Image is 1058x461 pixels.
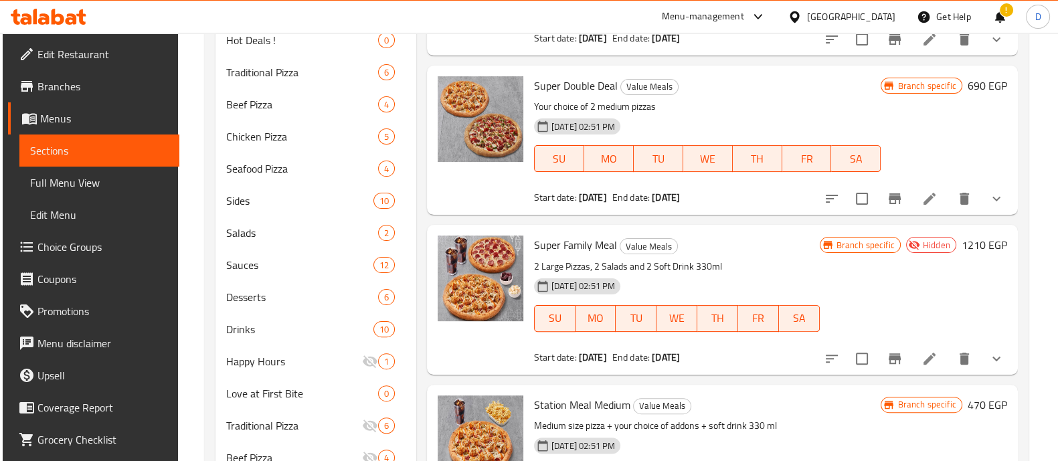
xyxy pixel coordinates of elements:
a: Edit menu item [921,31,938,48]
span: Select to update [848,345,876,373]
button: delete [948,343,980,375]
button: TU [634,145,683,172]
div: Value Meals [620,238,678,254]
a: Edit Restaurant [8,38,179,70]
a: Edit menu item [921,191,938,207]
span: FR [788,149,826,169]
span: Drinks [226,321,373,337]
div: Happy Hours1 [215,345,416,377]
button: SU [534,305,576,332]
div: Drinks10 [215,313,416,345]
span: 6 [379,291,394,304]
span: Traditional Pizza [226,64,377,80]
p: 2 Large Pizzas, 2 Salads and 2 Soft Drink 330ml [534,258,820,275]
div: items [373,257,395,273]
a: Coupons [8,263,179,295]
span: 2 [379,227,394,240]
div: Traditional Pizza6 [215,409,416,442]
button: WE [656,305,697,332]
div: Love at First Bite [226,385,377,401]
svg: Show Choices [988,31,1004,48]
button: SA [779,305,820,332]
div: items [378,418,395,434]
span: Hidden [917,239,956,252]
span: Upsell [37,367,169,383]
button: SA [831,145,881,172]
img: Super Double Deal [438,76,523,162]
span: TH [703,308,733,328]
div: Sauces12 [215,249,416,281]
span: Coupons [37,271,169,287]
span: Chicken Pizza [226,128,377,145]
svg: Show Choices [988,351,1004,367]
button: SU [534,145,584,172]
span: Value Meals [621,79,678,94]
b: [DATE] [579,349,607,366]
svg: Show Choices [988,191,1004,207]
h6: 690 EGP [968,76,1007,95]
span: Hot Deals ! [226,32,377,48]
svg: Inactive section [362,353,378,369]
span: Start date: [534,189,577,206]
button: Branch-specific-item [879,23,911,56]
h6: 1210 EGP [962,236,1007,254]
button: TH [697,305,738,332]
button: FR [738,305,779,332]
a: Promotions [8,295,179,327]
div: Love at First Bite0 [215,377,416,409]
a: Branches [8,70,179,102]
a: Edit Menu [19,199,179,231]
div: items [378,353,395,369]
span: Promotions [37,303,169,319]
div: items [378,161,395,177]
p: Your choice of 2 medium pizzas [534,98,881,115]
button: sort-choices [816,183,848,215]
p: Medium size pizza + your choice of addons + soft drink 330 ml [534,418,881,434]
button: TU [616,305,656,332]
b: [DATE] [652,29,680,47]
button: Branch-specific-item [879,183,911,215]
button: sort-choices [816,343,848,375]
a: Full Menu View [19,167,179,199]
span: Sides [226,193,373,209]
span: Choice Groups [37,239,169,255]
button: delete [948,23,980,56]
span: SU [540,149,579,169]
span: 6 [379,66,394,79]
a: Upsell [8,359,179,391]
svg: Inactive section [362,418,378,434]
div: Traditional Pizza [226,418,361,434]
span: Station Meal Medium [534,395,630,415]
div: Beef Pizza [226,96,377,112]
span: Edit Restaurant [37,46,169,62]
a: Edit menu item [921,351,938,367]
span: Value Meals [620,239,677,254]
div: Chicken Pizza5 [215,120,416,153]
span: Branches [37,78,169,94]
span: FR [743,308,774,328]
span: Value Meals [634,398,691,413]
span: Full Menu View [30,175,169,191]
button: delete [948,183,980,215]
div: items [378,64,395,80]
span: Salads [226,225,377,241]
div: items [378,225,395,241]
span: Sections [30,143,169,159]
a: Sections [19,134,179,167]
span: Branch specific [892,398,961,411]
div: Salads2 [215,217,416,249]
span: Super Family Meal [534,235,617,255]
b: [DATE] [579,29,607,47]
span: 12 [374,259,394,272]
div: Sides10 [215,185,416,217]
button: show more [980,23,1012,56]
span: 4 [379,163,394,175]
div: Desserts [226,289,377,305]
div: items [378,385,395,401]
span: Grocery Checklist [37,432,169,448]
span: Super Double Deal [534,76,618,96]
span: 0 [379,34,394,47]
